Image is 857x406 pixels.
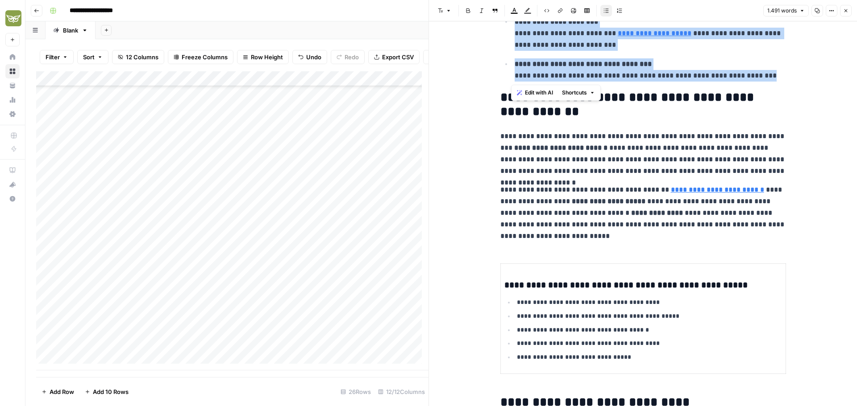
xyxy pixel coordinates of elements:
[5,7,20,29] button: Workspace: Evergreen Media
[513,87,557,98] button: Edit with AI
[36,385,79,399] button: Add Row
[558,87,599,98] button: Shortcuts
[5,10,21,26] img: Evergreen Media Logo
[40,50,74,64] button: Filter
[292,50,327,64] button: Undo
[79,385,134,399] button: Add 10 Rows
[46,53,60,62] span: Filter
[63,26,78,35] div: Blank
[767,7,797,15] span: 1.491 words
[5,192,20,206] button: Help + Support
[382,53,414,62] span: Export CSV
[562,89,587,97] span: Shortcuts
[5,163,20,177] a: AirOps Academy
[345,53,359,62] span: Redo
[331,50,365,64] button: Redo
[5,177,20,192] button: What's new?
[237,50,289,64] button: Row Height
[112,50,164,64] button: 12 Columns
[251,53,283,62] span: Row Height
[368,50,420,64] button: Export CSV
[77,50,108,64] button: Sort
[5,93,20,107] a: Usage
[126,53,158,62] span: 12 Columns
[525,89,553,97] span: Edit with AI
[5,64,20,78] a: Browse
[182,53,228,62] span: Freeze Columns
[763,5,809,16] button: 1.491 words
[5,107,20,121] a: Settings
[306,53,321,62] span: Undo
[83,53,95,62] span: Sort
[46,21,96,39] a: Blank
[337,385,374,399] div: 26 Rows
[6,178,19,191] div: What's new?
[5,78,20,93] a: Your Data
[50,387,74,396] span: Add Row
[168,50,233,64] button: Freeze Columns
[5,50,20,64] a: Home
[374,385,428,399] div: 12/12 Columns
[93,387,129,396] span: Add 10 Rows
